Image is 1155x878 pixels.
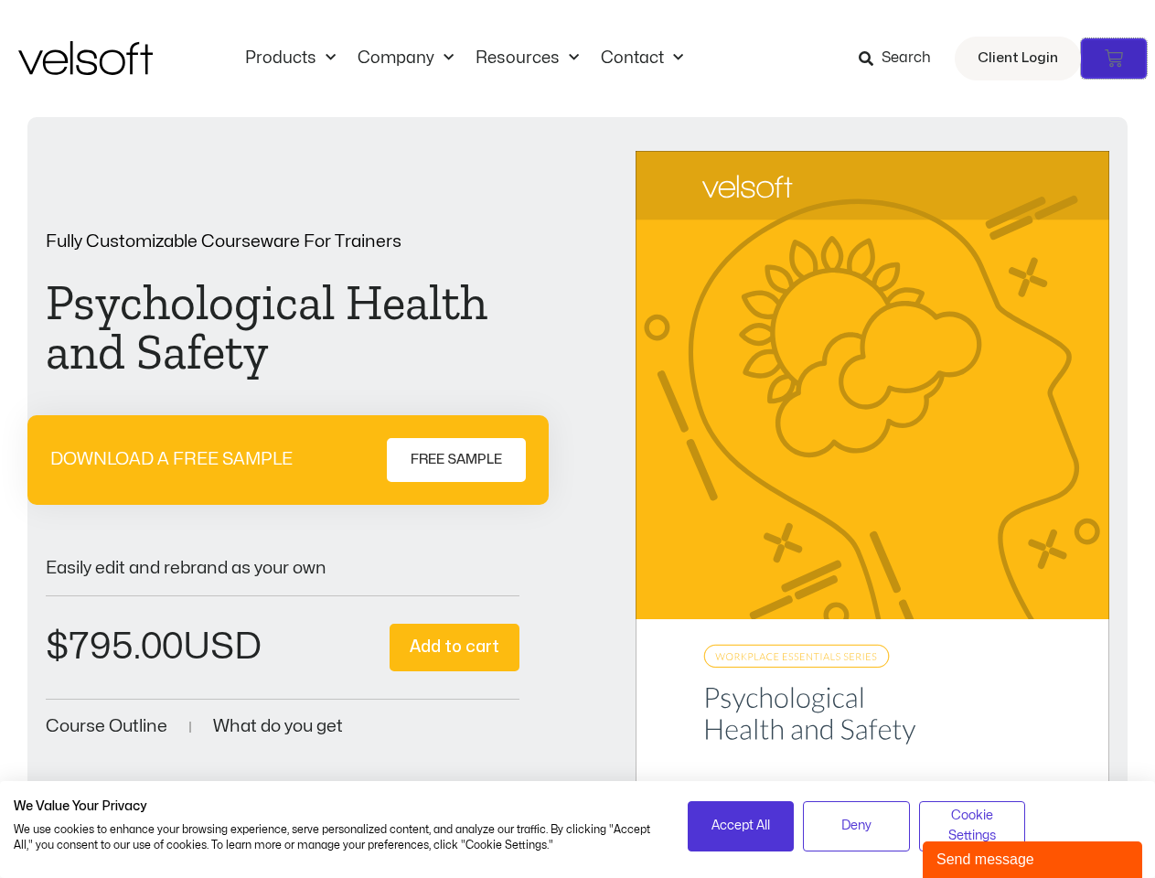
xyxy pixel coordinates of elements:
[18,41,153,75] img: Velsoft Training Materials
[46,278,519,377] h1: Psychological Health and Safety
[46,560,519,577] p: Easily edit and rebrand as your own
[859,43,944,74] a: Search
[923,838,1146,878] iframe: chat widget
[387,438,526,482] a: FREE SAMPLE
[213,718,343,735] a: What do you get
[234,48,347,69] a: ProductsMenu Toggle
[688,801,795,851] button: Accept all cookies
[803,801,910,851] button: Deny all cookies
[14,798,660,815] h2: We Value Your Privacy
[590,48,694,69] a: ContactMenu Toggle
[234,48,694,69] nav: Menu
[711,816,770,836] span: Accept All
[636,151,1109,823] img: Second Product Image
[50,451,293,468] p: DOWNLOAD A FREE SAMPLE
[465,48,590,69] a: ResourcesMenu Toggle
[46,629,69,665] span: $
[978,47,1058,70] span: Client Login
[46,629,183,665] bdi: 795.00
[955,37,1081,80] a: Client Login
[347,48,465,69] a: CompanyMenu Toggle
[882,47,931,70] span: Search
[390,624,519,672] button: Add to cart
[841,816,872,836] span: Deny
[14,822,660,853] p: We use cookies to enhance your browsing experience, serve personalized content, and analyze our t...
[919,801,1026,851] button: Adjust cookie preferences
[931,806,1014,847] span: Cookie Settings
[411,449,502,471] span: FREE SAMPLE
[46,233,519,251] p: Fully Customizable Courseware For Trainers
[46,718,167,735] a: Course Outline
